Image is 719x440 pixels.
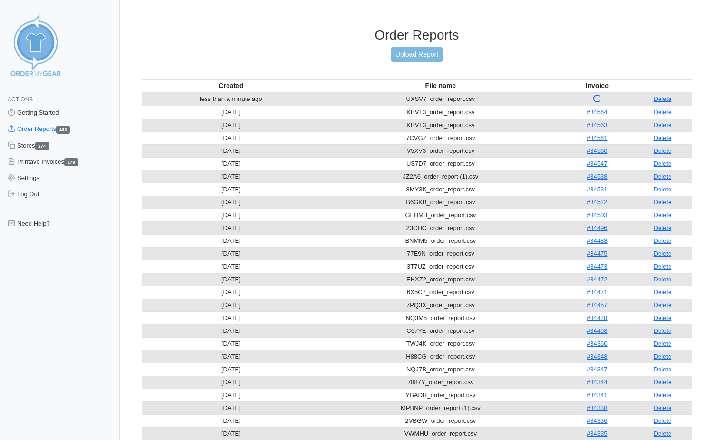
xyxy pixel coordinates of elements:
[142,350,320,363] td: [DATE]
[142,311,320,324] td: [DATE]
[587,340,607,347] a: #34360
[320,131,561,144] td: 7CVGZ_order_report.csv
[654,211,672,219] a: Delete
[320,273,561,286] td: EHXZ2_order_report.csv
[654,121,672,129] a: Delete
[654,289,672,296] a: Delete
[142,324,320,337] td: [DATE]
[587,147,607,154] a: #34560
[142,92,320,106] td: less than a minute ago
[320,144,561,157] td: V5XV3_order_report.csv
[142,79,320,92] th: Created
[320,324,561,337] td: C67YE_order_report.csv
[320,79,561,92] th: File name
[320,286,561,299] td: 6X5C7_order_report.csv
[654,340,672,347] a: Delete
[587,430,607,437] a: #34335
[654,379,672,386] a: Delete
[320,221,561,234] td: 23CHC_order_report.csv
[654,237,672,244] a: Delete
[654,147,672,154] a: Delete
[587,327,607,334] a: #34408
[320,209,561,221] td: GFHMB_order_report.csv
[654,224,672,231] a: Delete
[587,109,607,116] a: #34564
[142,337,320,350] td: [DATE]
[8,96,33,103] span: Actions
[320,337,561,350] td: TWJ4K_order_report.csv
[142,196,320,209] td: [DATE]
[587,186,607,193] a: #34531
[142,106,320,119] td: [DATE]
[142,209,320,221] td: [DATE]
[320,414,561,427] td: 2VBGW_order_report.csv
[320,363,561,376] td: NQJ7B_order_report.csv
[587,224,607,231] a: #34496
[320,157,561,170] td: US7D7_order_report.csv
[587,276,607,283] a: #34472
[142,273,320,286] td: [DATE]
[587,237,607,244] a: #34488
[142,170,320,183] td: [DATE]
[561,79,633,92] th: Invoice
[654,353,672,360] a: Delete
[142,414,320,427] td: [DATE]
[587,211,607,219] a: #34503
[587,289,607,296] a: #34471
[142,363,320,376] td: [DATE]
[142,119,320,131] td: [DATE]
[142,260,320,273] td: [DATE]
[587,404,607,411] a: #34338
[142,401,320,414] td: [DATE]
[587,173,607,180] a: #34538
[320,350,561,363] td: H88CG_order_report.csv
[320,119,561,131] td: KBVT3_order_report.csv
[587,199,607,206] a: #34522
[654,160,672,167] a: Delete
[142,183,320,196] td: [DATE]
[654,301,672,309] a: Delete
[320,247,561,260] td: 77E9N_order_report.csv
[320,170,561,183] td: JZ2A6_order_report (1).csv
[142,376,320,389] td: [DATE]
[587,263,607,270] a: #34473
[587,314,607,321] a: #34428
[320,376,561,389] td: 7887Y_order_report.csv
[654,263,672,270] a: Delete
[320,196,561,209] td: B6GKB_order_report.csv
[320,106,561,119] td: KBVT3_order_report.csv
[587,391,607,399] a: #34341
[320,389,561,401] td: YBADR_order_report.csv
[654,314,672,321] a: Delete
[35,142,49,150] span: 174
[142,427,320,440] td: [DATE]
[654,391,672,399] a: Delete
[654,109,672,116] a: Delete
[654,366,672,373] a: Delete
[654,186,672,193] a: Delete
[654,327,672,334] a: Delete
[320,260,561,273] td: 3T7UZ_order_report.csv
[56,126,70,134] span: 180
[587,134,607,141] a: #34561
[587,301,607,309] a: #34457
[142,389,320,401] td: [DATE]
[654,276,672,283] a: Delete
[587,379,607,386] a: #34344
[654,404,672,411] a: Delete
[587,366,607,373] a: #34347
[142,221,320,234] td: [DATE]
[391,47,443,62] a: Upload Report
[654,417,672,424] a: Delete
[587,353,607,360] a: #34348
[142,131,320,144] td: [DATE]
[320,92,561,106] td: UXSV7_order_report.csv
[654,173,672,180] a: Delete
[142,299,320,311] td: [DATE]
[320,234,561,247] td: BNMM5_order_report.csv
[142,144,320,157] td: [DATE]
[320,311,561,324] td: NQ3M5_order_report.csv
[654,199,672,206] a: Delete
[320,401,561,414] td: MPBNP_order_report (1).csv
[654,95,672,102] a: Delete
